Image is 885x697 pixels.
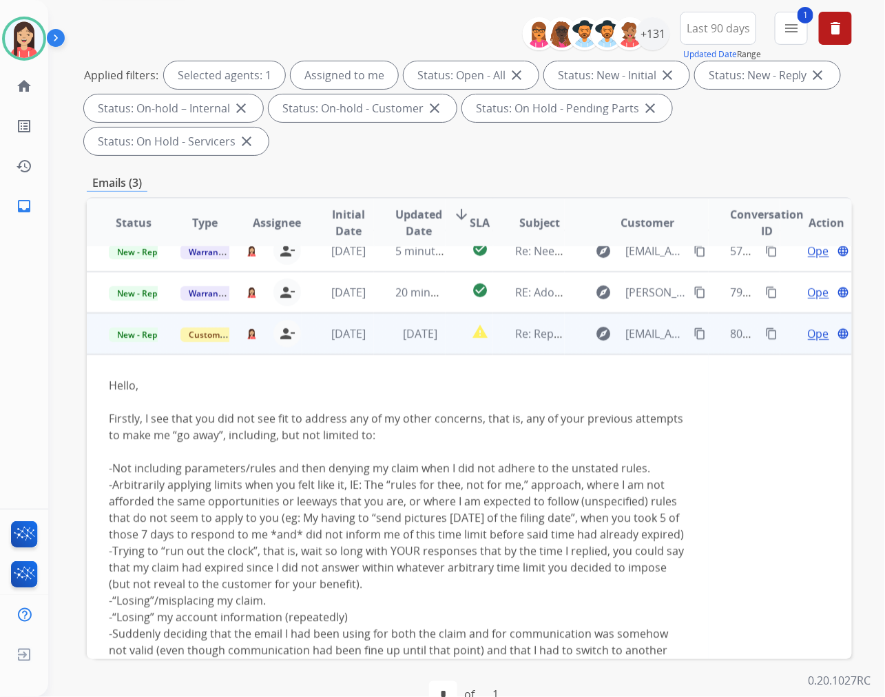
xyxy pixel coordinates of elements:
mat-icon: close [810,67,826,83]
mat-icon: person_remove [279,284,295,301]
img: agent-avatar [247,287,257,298]
span: Re: Reply: Claim Information and Overview of the Circumstances [515,326,847,341]
span: 5 minutes ago [396,243,470,259]
mat-icon: explore [595,243,612,259]
span: [DATE] [331,243,366,259]
span: 1 [798,7,813,23]
div: Firstly, I see that you did not see fit to address any of my other concerns, that is, any of your... [109,410,687,443]
mat-icon: delete [827,20,844,37]
span: Warranty Ops [180,245,251,259]
span: Customer Support [180,327,270,342]
div: Assigned to me [291,61,398,89]
mat-icon: content_copy [765,245,778,257]
span: Subject [519,214,560,231]
div: Status: Open - All [404,61,539,89]
mat-icon: explore [595,325,612,342]
span: Open [808,325,836,342]
mat-icon: content_copy [765,286,778,299]
p: Applied filters: [84,67,158,83]
span: [PERSON_NAME][EMAIL_ADDRESS][DOMAIN_NAME] [625,284,685,301]
button: 1 [775,12,808,45]
div: Status: On Hold - Pending Parts [462,94,672,122]
div: Hello, [109,377,687,394]
img: agent-avatar [247,328,257,339]
span: SLA [470,214,490,231]
button: Last 90 days [680,12,756,45]
div: Status: On Hold - Servicers [84,128,269,155]
mat-icon: report_problem [472,323,488,340]
div: -Not including parameters/rules and then denying my claim when I did not adhere to the unstated r... [109,460,687,476]
div: -“Losing” my account information (repeatedly) [109,609,687,625]
mat-icon: home [16,78,32,94]
mat-icon: content_copy [694,245,706,257]
span: Initial Date [324,206,373,239]
mat-icon: content_copy [765,327,778,340]
span: Assignee [253,214,301,231]
mat-icon: check_circle [472,282,488,299]
span: Open [808,284,836,301]
div: Status: On-hold - Customer [269,94,457,122]
span: Range [683,48,761,60]
div: -Suddenly deciding that the email I had been using for both the claim and for communication was s... [109,625,687,675]
span: Updated Date [396,206,443,239]
mat-icon: person_remove [279,243,295,259]
mat-icon: close [508,67,525,83]
span: Last 90 days [687,26,750,31]
p: Emails (3) [87,174,147,192]
div: Selected agents: 1 [164,61,285,89]
mat-icon: history [16,158,32,174]
mat-icon: arrow_downward [454,206,470,223]
mat-icon: person_remove [279,325,295,342]
span: Re: Need to make warranty claim [515,243,686,259]
span: Type [192,214,218,231]
div: -“Losing”/misplacing my claim. [109,592,687,609]
div: Status: New - Initial [544,61,689,89]
span: New - Reply [109,286,171,301]
span: 20 minutes ago [396,285,476,300]
span: [DATE] [331,285,366,300]
mat-icon: close [238,133,255,150]
span: Customer [621,214,674,231]
div: +131 [636,17,669,50]
mat-icon: check_circle [472,241,488,257]
span: Conversation ID [731,206,804,239]
div: -Trying to “run out the clock”, that is, wait so long with YOUR responses that by the time I repl... [109,543,687,592]
span: Warranty Ops [180,286,251,301]
span: [EMAIL_ADDRESS][DOMAIN_NAME] [625,325,685,342]
mat-icon: menu [783,20,800,37]
div: -Arbitrarily applying limits when you felt like it, IE: The “rules for thee, not for me,” approac... [109,476,687,543]
span: [DATE] [331,326,366,341]
span: New - Reply [109,245,171,259]
span: Open [808,243,836,259]
button: Updated Date [683,49,737,60]
span: RE: Adorama Customer Extend Claim Question [515,285,757,300]
img: agent-avatar [247,245,257,256]
mat-icon: close [642,100,658,117]
th: Action [780,199,852,247]
mat-icon: content_copy [694,327,706,340]
mat-icon: close [233,100,249,117]
span: [EMAIL_ADDRESS][DOMAIN_NAME] [625,243,685,259]
mat-icon: list_alt [16,118,32,134]
span: New - Reply [109,327,171,342]
div: Status: On-hold – Internal [84,94,263,122]
mat-icon: content_copy [694,286,706,299]
mat-icon: language [837,245,849,257]
p: 0.20.1027RC [809,672,871,689]
img: avatar [5,19,43,58]
mat-icon: inbox [16,198,32,214]
mat-icon: explore [595,284,612,301]
mat-icon: language [837,327,849,340]
span: Status [116,214,152,231]
mat-icon: close [659,67,676,83]
div: Status: New - Reply [695,61,840,89]
mat-icon: language [837,286,849,299]
mat-icon: close [426,100,443,117]
span: [DATE] [403,326,437,341]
